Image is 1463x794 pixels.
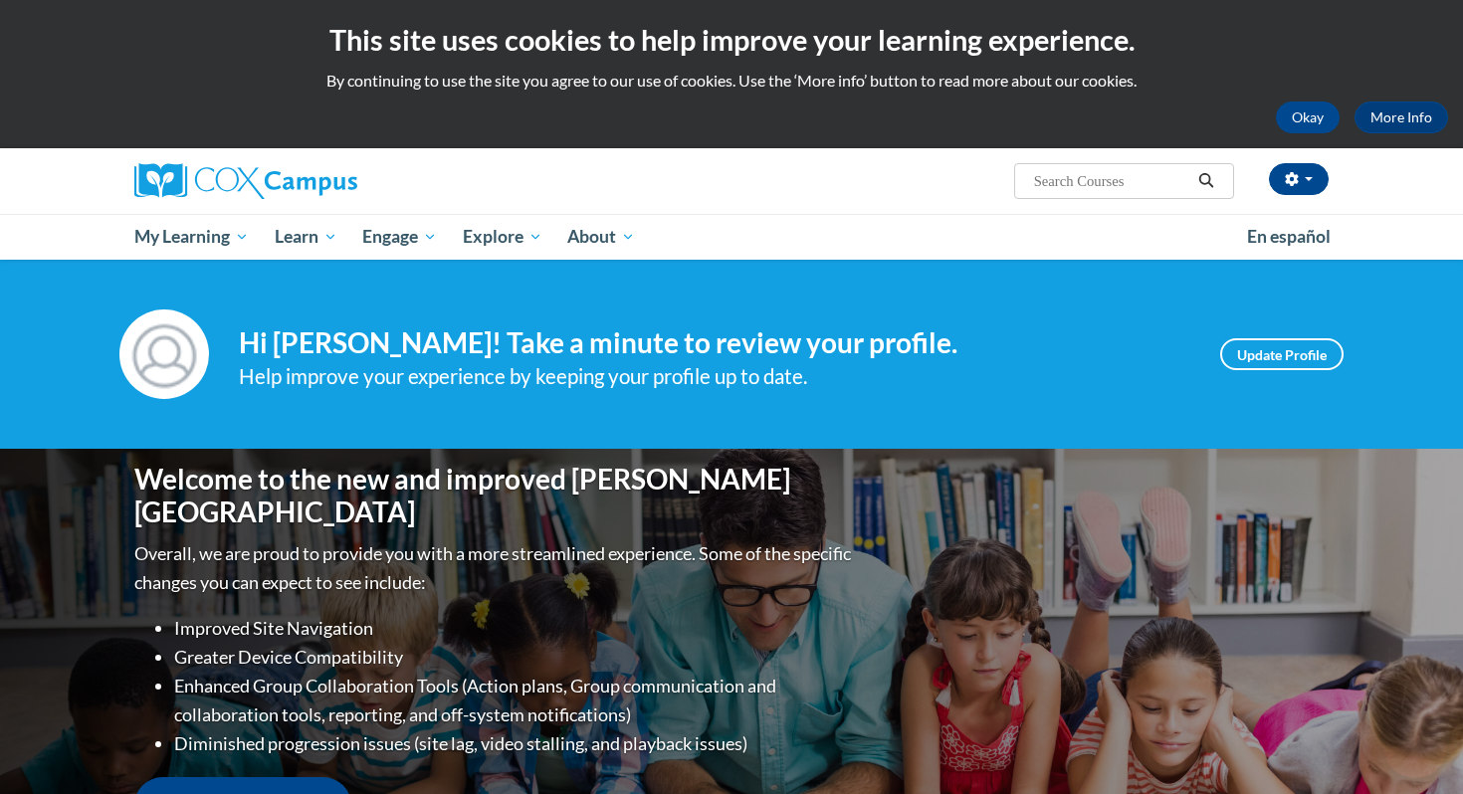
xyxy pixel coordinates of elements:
li: Diminished progression issues (site lag, video stalling, and playback issues) [174,729,856,758]
div: Help improve your experience by keeping your profile up to date. [239,360,1190,393]
span: Engage [362,225,437,249]
h1: Welcome to the new and improved [PERSON_NAME][GEOGRAPHIC_DATA] [134,463,856,529]
span: Explore [463,225,542,249]
span: Learn [275,225,337,249]
a: More Info [1355,101,1448,133]
button: Okay [1276,101,1340,133]
li: Greater Device Compatibility [174,643,856,672]
iframe: Button to launch messaging window [1383,714,1447,778]
li: Enhanced Group Collaboration Tools (Action plans, Group communication and collaboration tools, re... [174,672,856,729]
a: En español [1234,216,1344,258]
h2: This site uses cookies to help improve your learning experience. [15,20,1448,60]
button: Search [1191,169,1221,193]
img: Profile Image [119,309,209,399]
span: En español [1247,226,1331,247]
a: Engage [349,214,450,260]
a: Learn [262,214,350,260]
h4: Hi [PERSON_NAME]! Take a minute to review your profile. [239,326,1190,360]
a: Update Profile [1220,338,1344,370]
a: About [555,214,649,260]
button: Account Settings [1269,163,1329,195]
img: Cox Campus [134,163,357,199]
a: Explore [450,214,555,260]
p: Overall, we are proud to provide you with a more streamlined experience. Some of the specific cha... [134,539,856,597]
li: Improved Site Navigation [174,614,856,643]
span: My Learning [134,225,249,249]
p: By continuing to use the site you agree to our use of cookies. Use the ‘More info’ button to read... [15,70,1448,92]
input: Search Courses [1032,169,1191,193]
a: Cox Campus [134,163,513,199]
a: My Learning [121,214,262,260]
div: Main menu [104,214,1358,260]
span: About [567,225,635,249]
